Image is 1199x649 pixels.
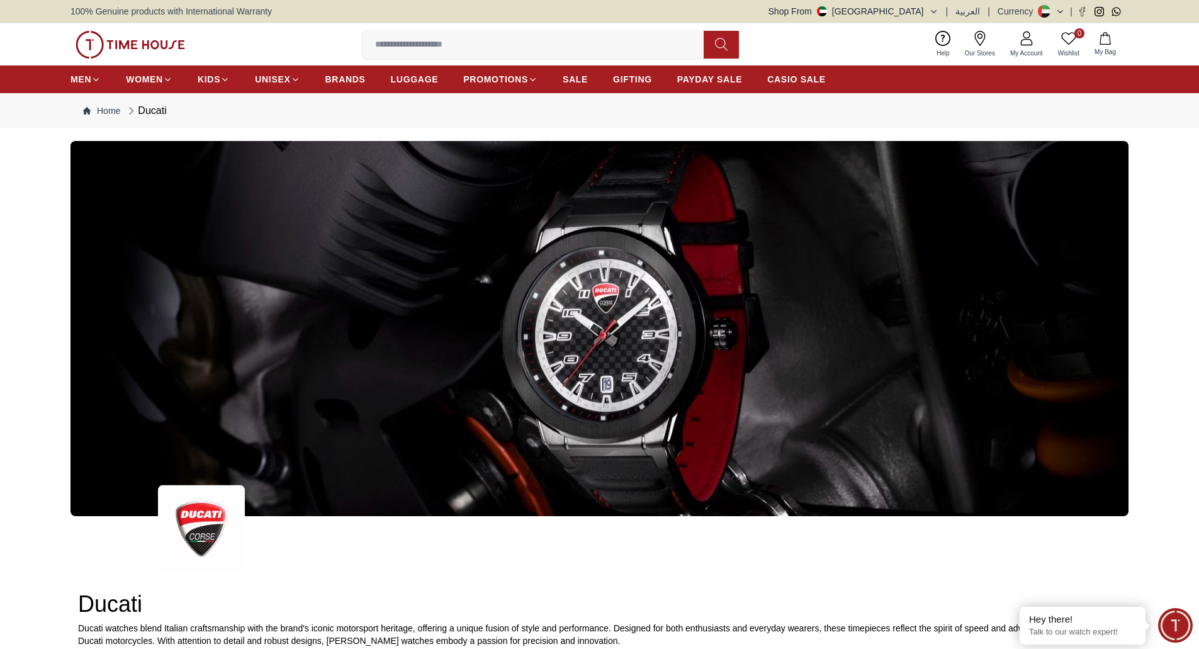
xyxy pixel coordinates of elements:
[70,141,1129,516] img: ...
[1078,7,1087,16] a: Facebook
[946,5,949,18] span: |
[70,73,91,86] span: MEN
[325,68,366,91] a: BRANDS
[1087,30,1123,59] button: My Bag
[998,5,1039,18] div: Currency
[817,6,827,16] img: United Arab Emirates
[1074,28,1084,38] span: 0
[76,31,185,59] img: ...
[78,622,1121,647] p: Ducati watches blend Italian craftsmanship with the brand's iconic motorsport heritage, offering ...
[70,5,272,18] span: 100% Genuine products with International Warranty
[463,68,538,91] a: PROMOTIONS
[1112,7,1121,16] a: Whatsapp
[929,28,957,60] a: Help
[988,5,990,18] span: |
[1029,627,1136,638] p: Talk to our watch expert!
[125,103,166,118] div: Ducati
[563,73,588,86] span: SALE
[1050,28,1087,60] a: 0Wishlist
[255,68,300,91] a: UNISEX
[255,73,290,86] span: UNISEX
[198,68,230,91] a: KIDS
[767,68,826,91] a: CASIO SALE
[957,28,1003,60] a: Our Stores
[767,73,826,86] span: CASIO SALE
[70,68,101,91] a: MEN
[563,68,588,91] a: SALE
[126,68,172,91] a: WOMEN
[613,73,652,86] span: GIFTING
[158,485,245,572] img: ...
[391,73,439,86] span: LUGGAGE
[1053,48,1084,58] span: Wishlist
[613,68,652,91] a: GIFTING
[960,48,1000,58] span: Our Stores
[1005,48,1048,58] span: My Account
[1089,47,1121,57] span: My Bag
[391,68,439,91] a: LUGGAGE
[325,73,366,86] span: BRANDS
[78,592,1121,617] h2: Ducati
[677,73,742,86] span: PAYDAY SALE
[1070,5,1072,18] span: |
[126,73,163,86] span: WOMEN
[1158,608,1193,643] div: Chat Widget
[932,48,955,58] span: Help
[768,5,938,18] button: Shop From[GEOGRAPHIC_DATA]
[1095,7,1104,16] a: Instagram
[198,73,220,86] span: KIDS
[83,104,120,117] a: Home
[70,93,1129,128] nav: Breadcrumb
[955,5,980,18] button: العربية
[463,73,528,86] span: PROMOTIONS
[677,68,742,91] a: PAYDAY SALE
[1029,613,1136,626] div: Hey there!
